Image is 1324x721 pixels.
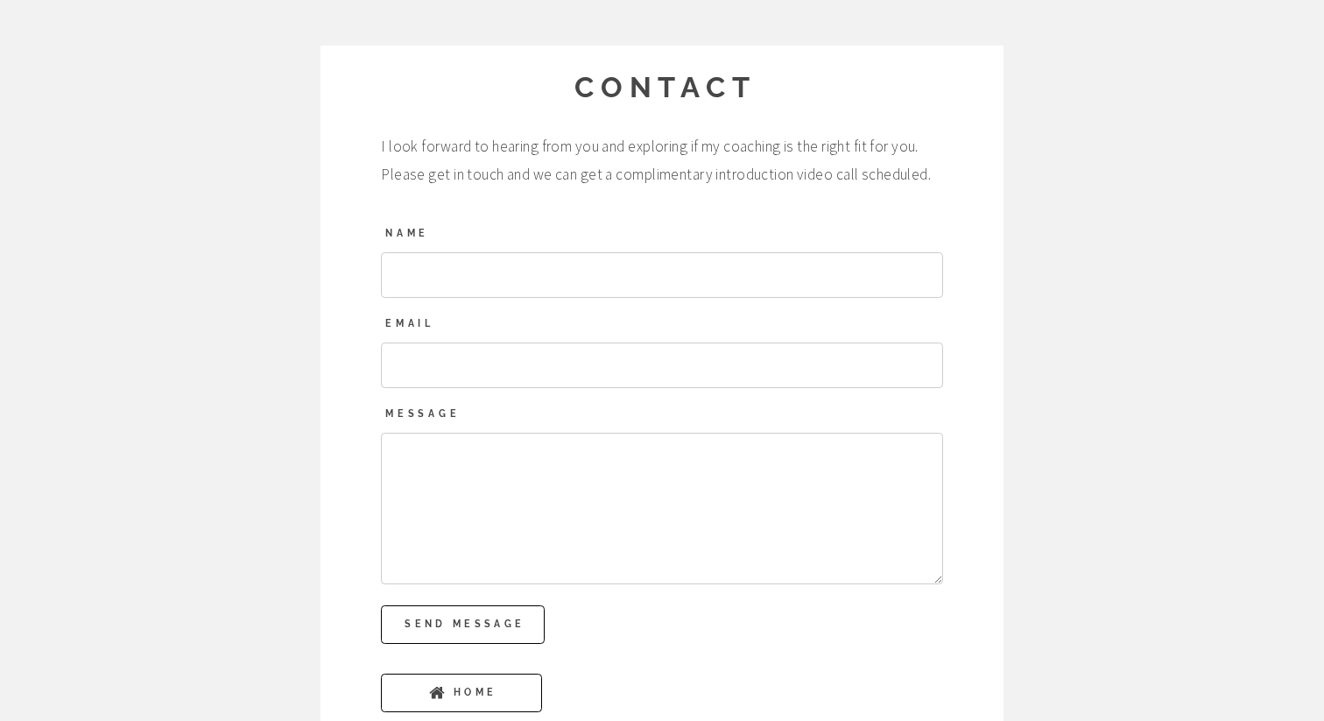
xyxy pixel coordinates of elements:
[454,674,496,711] span: Home
[381,674,542,711] a: Home
[381,407,942,421] label: Message
[381,132,943,189] span: I look forward to hearing from you and exploring if my coaching is the right fit for you. Please ...
[381,68,949,108] h2: Contact
[381,605,545,643] button: Send Message
[381,227,942,241] label: Name
[381,317,942,331] label: Email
